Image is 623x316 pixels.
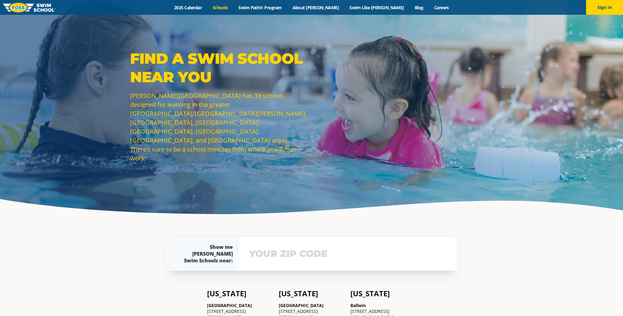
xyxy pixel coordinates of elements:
[179,244,233,264] div: Show me [PERSON_NAME] Swim Schools near:
[279,289,344,298] h4: [US_STATE]
[130,91,309,163] p: [PERSON_NAME][GEOGRAPHIC_DATA] has 33 schools designed for learning in the greater [GEOGRAPHIC_DA...
[287,5,344,10] a: About [PERSON_NAME]
[130,49,309,86] p: Find a Swim School Near You
[429,5,454,10] a: Careers
[350,289,416,298] h4: [US_STATE]
[233,5,287,10] a: Swim Path® Program
[409,5,429,10] a: Blog
[3,3,56,12] img: FOSS Swim School Logo
[169,5,207,10] a: 2025 Calendar
[207,302,252,308] a: [GEOGRAPHIC_DATA]
[279,302,324,308] a: [GEOGRAPHIC_DATA]
[350,302,366,308] a: Ballwin
[207,289,273,298] h4: [US_STATE]
[207,5,233,10] a: Schools
[344,5,409,10] a: Swim Like [PERSON_NAME]
[248,245,448,263] input: YOUR ZIP CODE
